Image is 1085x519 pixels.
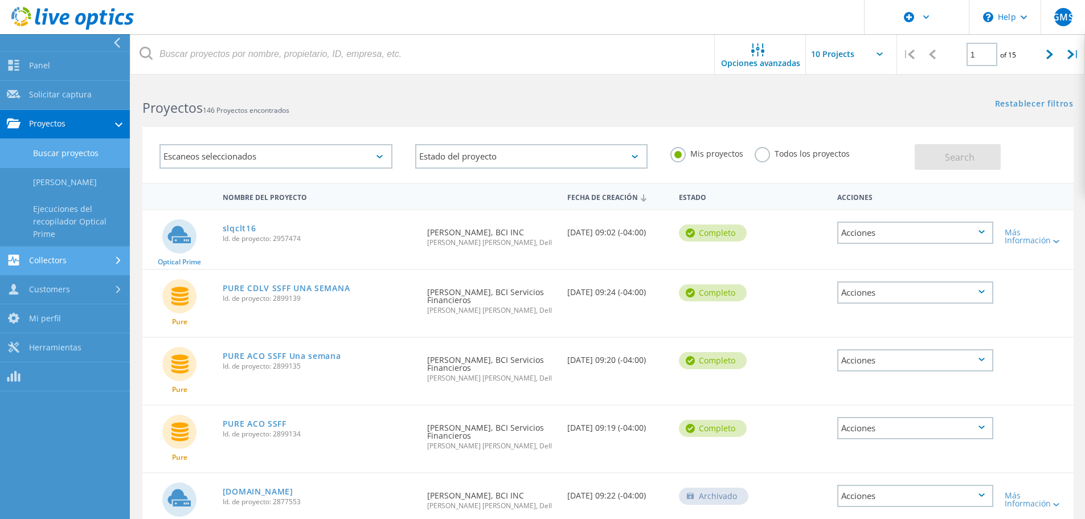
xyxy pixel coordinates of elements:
div: Acciones [837,417,993,439]
span: Pure [172,386,187,393]
div: Acciones [832,186,999,207]
div: [DATE] 09:24 (-04:00) [562,270,673,308]
div: Acciones [837,485,993,507]
span: Pure [172,318,187,325]
a: PURE ACO SSFF Una semana [223,352,341,360]
div: Estado del proyecto [415,144,648,169]
a: [DOMAIN_NAME] [223,488,293,496]
span: [PERSON_NAME] [PERSON_NAME], Dell [427,375,555,382]
a: Live Optics Dashboard [11,24,134,32]
div: completo [679,420,747,437]
div: [DATE] 09:20 (-04:00) [562,338,673,375]
b: Proyectos [142,99,203,117]
div: | [897,34,920,75]
div: completo [679,224,747,242]
span: GMS [1053,13,1073,22]
div: Estado [673,186,757,207]
div: Fecha de creación [562,186,673,207]
div: [PERSON_NAME], BCI Servicios Financieros [421,270,561,325]
span: [PERSON_NAME] [PERSON_NAME], Dell [427,307,555,314]
div: completo [679,352,747,369]
a: PURE ACO SSFF [223,420,286,428]
a: PURE CDLV SSFF UNA SEMANA [223,284,350,292]
button: Search [915,144,1001,170]
span: [PERSON_NAME] [PERSON_NAME], Dell [427,239,555,246]
div: Más Información [1005,492,1068,508]
div: Archivado [679,488,748,505]
span: of 15 [1000,50,1016,60]
div: [PERSON_NAME], BCI INC [421,210,561,258]
span: [PERSON_NAME] [PERSON_NAME], Dell [427,502,555,509]
span: Id. de proyecto: 2877553 [223,498,416,505]
div: [DATE] 09:02 (-04:00) [562,210,673,248]
span: Id. de proyecto: 2899134 [223,431,416,438]
span: Optical Prime [158,259,201,265]
div: [DATE] 09:22 (-04:00) [562,473,673,511]
span: Id. de proyecto: 2899139 [223,295,416,302]
span: [PERSON_NAME] [PERSON_NAME], Dell [427,443,555,449]
span: Pure [172,454,187,461]
div: Más Información [1005,228,1068,244]
span: 146 Proyectos encontrados [203,105,289,115]
a: Restablecer filtros [995,100,1074,109]
div: Acciones [837,281,993,304]
label: Todos los proyectos [755,147,850,158]
label: Mis proyectos [670,147,743,158]
span: Id. de proyecto: 2957474 [223,235,416,242]
div: Escaneos seleccionados [159,144,392,169]
div: [PERSON_NAME], BCI Servicios Financieros [421,406,561,461]
div: [PERSON_NAME], BCI Servicios Financieros [421,338,561,393]
div: | [1062,34,1085,75]
div: Acciones [837,349,993,371]
div: [DATE] 09:19 (-04:00) [562,406,673,443]
svg: \n [983,12,993,22]
span: Opciones avanzadas [721,59,800,67]
div: Acciones [837,222,993,244]
div: Nombre del proyecto [217,186,422,207]
input: Buscar proyectos por nombre, propietario, ID, empresa, etc. [131,34,715,74]
span: Search [945,151,975,164]
a: slqclt16 [223,224,256,232]
div: completo [679,284,747,301]
span: Id. de proyecto: 2899135 [223,363,416,370]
